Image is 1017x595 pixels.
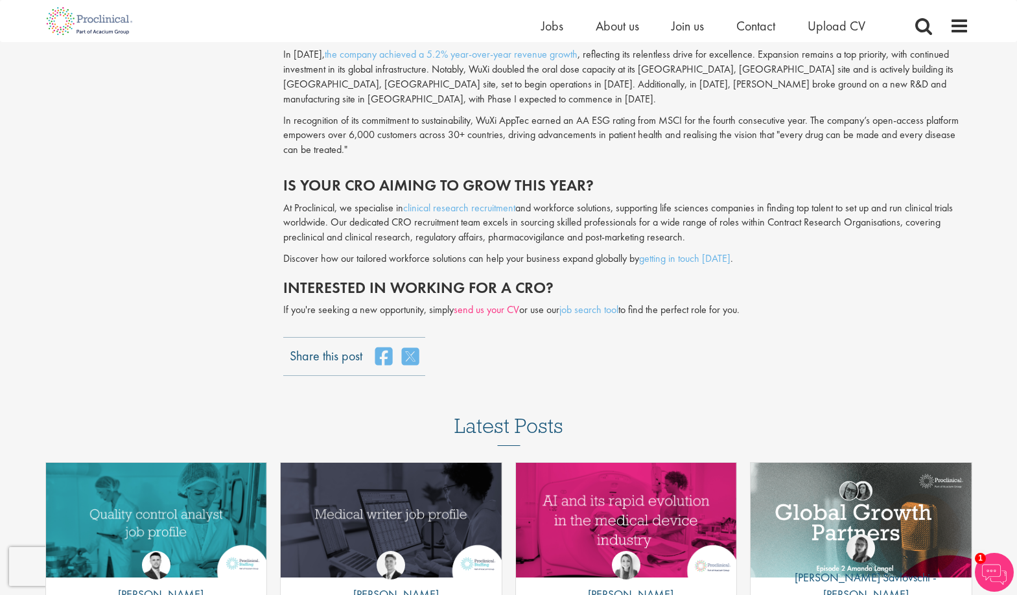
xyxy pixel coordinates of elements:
[9,547,175,586] iframe: reCAPTCHA
[402,347,419,366] a: share on twitter
[847,534,875,563] img: Theodora Savlovschi - Wicks
[454,303,519,316] a: send us your CV
[975,553,1014,592] img: Chatbot
[281,463,502,577] img: Medical writer job profile
[516,463,737,577] a: Link to a post
[283,113,969,158] p: In recognition of its commitment to sustainability, WuXi AppTec earned an AA ESG rating from MSCI...
[283,177,969,194] h2: Is your CRO aiming to grow this year?
[612,551,640,579] img: Hannah Burke
[559,303,618,316] a: job search tool
[596,17,639,34] a: About us
[808,17,865,34] a: Upload CV
[46,463,267,577] a: Link to a post
[403,201,515,215] a: clinical research recruitment
[736,17,775,34] a: Contact
[325,47,578,61] a: the company achieved a 5.2% year-over-year revenue growth
[283,201,969,246] p: At Proclinical, we specialise in and workforce solutions, supporting life sciences companies in f...
[283,47,969,106] p: In [DATE], , reflecting its relentless drive for excellence. Expansion remains a top priority, wi...
[541,17,563,34] a: Jobs
[751,463,972,577] a: Link to a post
[377,551,405,579] img: George Watson
[281,463,502,577] a: Link to a post
[46,463,267,577] img: quality control analyst job profile
[454,415,563,446] h3: Latest Posts
[516,463,737,577] img: AI and Its Impact on the Medical Device Industry | Proclinical
[639,251,731,265] a: getting in touch [DATE]
[142,551,170,579] img: Joshua Godden
[283,303,969,318] p: If you're seeking a new opportunity, simply or use our to find the perfect role for you.
[290,347,362,356] label: Share this post
[283,251,969,266] p: Discover how our tailored workforce solutions can help your business expand globally by .
[672,17,704,34] a: Join us
[375,347,392,366] a: share on facebook
[283,279,969,296] h2: Interested in working for a CRO?
[975,553,986,564] span: 1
